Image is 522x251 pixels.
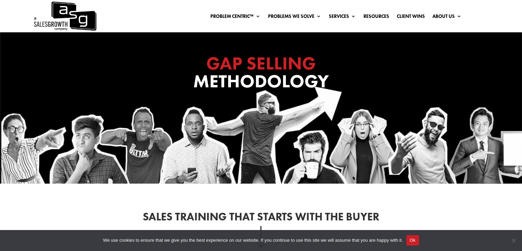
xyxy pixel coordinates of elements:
[103,237,403,244] span: We use cookies to ensure that we give you the best experience on our website. If you continue to ...
[397,14,425,21] a: Client Wins
[510,237,517,244] span: No
[76,211,446,226] h2: Sales Training That Starts With the Buyer
[210,14,260,21] a: Problem Centric™
[257,226,265,248] img: down-arrow
[268,14,321,21] a: Problems We Solve
[329,14,356,21] a: Services
[363,14,389,21] a: Resources
[206,52,316,75] span: GAP SELLING
[124,54,398,94] h1: Methodology
[432,14,462,21] a: About Us
[406,235,419,245] button: Ok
